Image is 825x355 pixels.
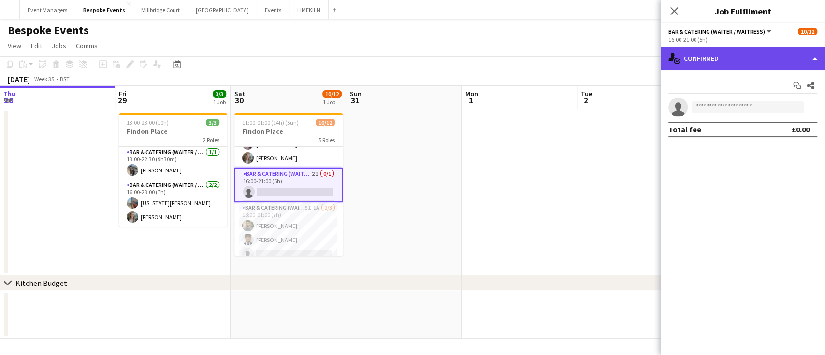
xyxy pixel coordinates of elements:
button: Millbridge Court [133,0,188,19]
span: 11:00-01:00 (14h) (Sun) [242,119,299,126]
span: 10/12 [316,119,335,126]
div: 16:00-21:00 (5h) [668,36,817,43]
app-card-role: Bar & Catering (Waiter / waitress)2/216:00-23:00 (7h)[US_STATE][PERSON_NAME][PERSON_NAME] [119,180,227,227]
span: 10/12 [322,90,342,98]
span: 2 Roles [203,136,219,143]
span: 13:00-23:00 (10h) [127,119,169,126]
button: LIMEKILN [289,0,329,19]
div: BST [60,75,70,83]
span: 2 [579,95,592,106]
div: Confirmed [661,47,825,70]
span: 3/3 [213,90,226,98]
h3: Findon Place [234,127,343,136]
button: Bar & Catering (Waiter / waitress) [668,28,773,35]
span: 5 Roles [318,136,335,143]
app-card-role: Bar & Catering (Waiter / waitress)1/113:00-22:30 (9h30m)[PERSON_NAME] [119,147,227,180]
span: 30 [233,95,245,106]
span: 28 [2,95,15,106]
span: Thu [3,89,15,98]
span: 3/3 [206,119,219,126]
span: Comms [76,42,98,50]
button: Event Managers [20,0,75,19]
span: Tue [581,89,592,98]
div: £0.00 [792,125,810,134]
span: Jobs [52,42,66,50]
span: Sun [350,89,362,98]
a: Comms [72,40,101,52]
a: Edit [27,40,46,52]
app-job-card: 11:00-01:00 (14h) (Sun)10/12Findon Place5 Roles[PERSON_NAME]Bar & Catering (Waiter / waitress)2/2... [234,113,343,256]
div: Kitchen Budget [15,278,67,288]
span: Mon [465,89,478,98]
button: Bespoke Events [75,0,133,19]
span: View [8,42,21,50]
app-card-role: Bar & Catering (Waiter / waitress)5I1A2/318:00-01:00 (7h)[PERSON_NAME][PERSON_NAME] [234,202,343,263]
h3: Findon Place [119,127,227,136]
button: Events [257,0,289,19]
div: 1 Job [323,99,341,106]
span: 10/12 [798,28,817,35]
span: Fri [119,89,127,98]
span: Week 35 [32,75,56,83]
div: [DATE] [8,74,30,84]
a: View [4,40,25,52]
div: 1 Job [213,99,226,106]
span: 29 [117,95,127,106]
h3: Job Fulfilment [661,5,825,17]
a: Jobs [48,40,70,52]
span: 31 [348,95,362,106]
button: [GEOGRAPHIC_DATA] [188,0,257,19]
span: Bar & Catering (Waiter / waitress) [668,28,765,35]
span: 1 [464,95,478,106]
span: Sat [234,89,245,98]
span: Edit [31,42,42,50]
div: Total fee [668,125,701,134]
h1: Bespoke Events [8,23,89,38]
app-card-role: Bar & Catering (Waiter / waitress)2I0/116:00-21:00 (5h) [234,168,343,202]
app-job-card: 13:00-23:00 (10h)3/3Findon Place2 RolesBar & Catering (Waiter / waitress)1/113:00-22:30 (9h30m)[P... [119,113,227,227]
